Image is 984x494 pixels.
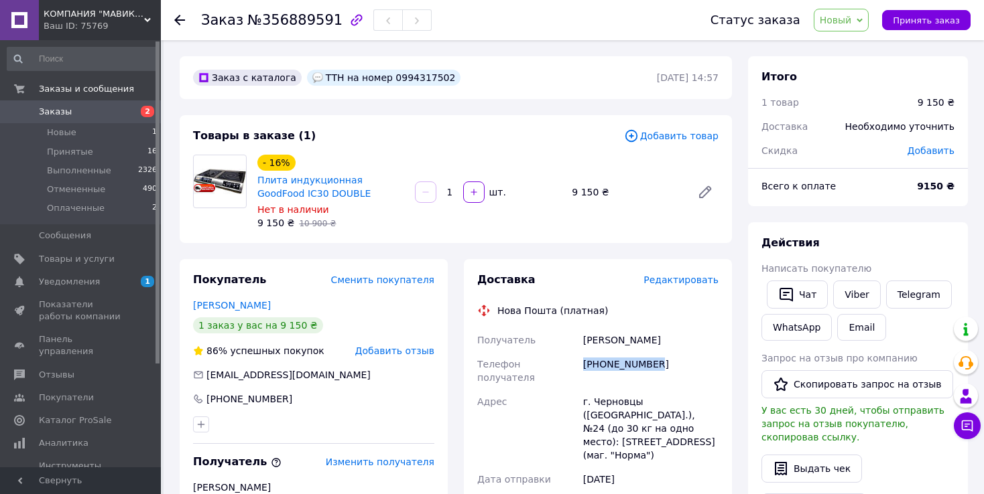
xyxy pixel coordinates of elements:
span: Доставка [761,121,808,132]
span: Добавить отзыв [355,345,434,356]
span: Новый [820,15,852,25]
span: Добавить [908,145,955,156]
input: Поиск [7,47,158,71]
span: Товары и услуги [39,253,115,265]
div: Вернуться назад [174,13,185,27]
span: 2326 [138,165,157,177]
div: [PERSON_NAME] [193,481,434,494]
span: У вас есть 30 дней, чтобы отправить запрос на отзыв покупателю, скопировав ссылку. [761,405,944,442]
span: Нет в наличии [257,204,329,215]
span: Заказ [201,12,243,28]
span: Дата отправки [477,474,551,485]
div: Нова Пошта (платная) [494,304,611,317]
span: [EMAIL_ADDRESS][DOMAIN_NAME] [206,369,371,380]
span: Отзывы [39,369,74,381]
div: 9 150 ₴ [566,183,686,201]
button: Выдать чек [761,455,862,483]
span: Запрос на отзыв про компанию [761,353,918,363]
div: [PERSON_NAME] [580,328,721,352]
button: Принять заказ [882,10,971,30]
div: Заказ с каталога [193,70,302,86]
span: Заказы [39,106,72,118]
span: Выполненные [47,165,111,177]
span: Товары в заказе (1) [193,129,316,142]
b: 9150 ₴ [917,181,955,191]
div: Ваш ID: 75769 [44,20,161,32]
span: 1 [152,127,157,139]
span: №356889591 [247,12,343,28]
a: Плита индукционная GoodFood IC30 DOUBLE [257,175,371,199]
span: Доставка [477,273,536,286]
span: Отмененные [47,183,105,195]
span: Покупатель [193,273,266,286]
div: ТТН на номер 0994317502 [307,70,461,86]
span: 16 [147,146,157,158]
span: Получатель [193,455,282,468]
div: - 16% [257,155,296,171]
div: г. Черновцы ([GEOGRAPHIC_DATA].), №24 (до 30 кг на одно место): [STREET_ADDRESS] (маг. "Норма") [580,390,721,467]
span: 10 900 ₴ [299,219,336,228]
span: 86% [206,345,227,356]
span: Панель управления [39,333,124,357]
button: Чат с покупателем [954,412,981,439]
span: Действия [761,236,820,249]
div: 1 заказ у вас на 9 150 ₴ [193,317,323,333]
span: Уведомления [39,276,100,288]
span: 1 [141,276,154,287]
span: Телефон получателя [477,359,535,383]
span: Сменить покупателя [331,274,434,285]
div: [PHONE_NUMBER] [205,392,294,406]
div: шт. [486,185,507,199]
div: Необходимо уточнить [837,112,963,141]
div: Статус заказа [711,13,800,27]
img: :speech_balloon: [312,72,323,83]
time: [DATE] 14:57 [657,72,719,83]
span: Скидка [761,145,798,156]
span: Аналитика [39,437,88,449]
span: 490 [143,183,157,195]
span: КОМПАНИЯ "МАВИКО" [44,8,144,20]
div: [DATE] [580,467,721,491]
button: Чат [767,280,828,309]
a: Viber [833,280,880,309]
button: Email [837,314,886,341]
span: Получатель [477,335,536,345]
span: Принять заказ [893,15,960,25]
a: Telegram [886,280,952,309]
span: Изменить получателя [326,457,434,467]
span: Редактировать [643,274,719,285]
span: Каталог ProSale [39,414,111,426]
img: Плита индукционная GoodFood IC30 DOUBLE [194,169,246,193]
a: WhatsApp [761,314,832,341]
span: Всего к оплате [761,181,836,191]
span: 1 товар [761,97,799,108]
span: 2 [141,106,154,117]
button: Скопировать запрос на отзыв [761,370,953,398]
div: 9 150 ₴ [918,96,955,109]
span: Заказы и сообщения [39,83,134,95]
div: [PHONE_NUMBER] [580,352,721,390]
span: 9 150 ₴ [257,218,294,228]
span: Добавить товар [624,129,719,143]
span: Показатели работы компании [39,299,124,323]
span: Сообщения [39,230,91,242]
span: Инструменты вебмастера и SEO [39,460,124,484]
span: Написать покупателю [761,263,871,274]
div: успешных покупок [193,344,324,357]
span: Принятые [47,146,93,158]
span: Покупатели [39,392,94,404]
span: 2 [152,202,157,214]
span: Оплаченные [47,202,105,214]
span: Адрес [477,396,507,407]
span: Новые [47,127,76,139]
a: Редактировать [692,179,719,205]
span: Итого [761,70,797,83]
a: [PERSON_NAME] [193,300,271,311]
